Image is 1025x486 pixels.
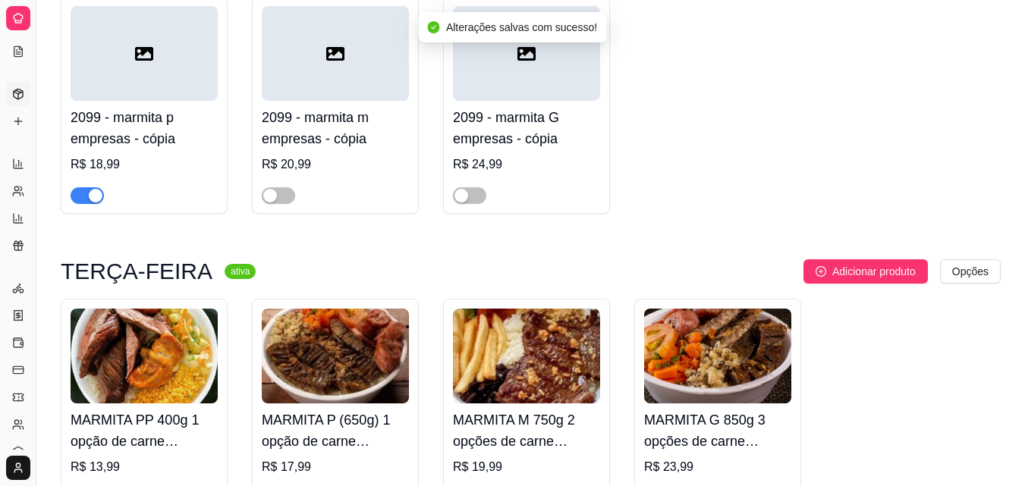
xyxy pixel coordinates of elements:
[453,155,600,174] div: R$ 24,99
[71,309,218,403] img: product-image
[832,263,916,280] span: Adicionar produto
[453,309,600,403] img: product-image
[446,21,597,33] span: Alterações salvas com sucesso!
[71,409,218,452] h4: MARMITA PP 400g 1 opção de carne (proteína)
[428,21,440,33] span: check-circle
[644,458,791,476] div: R$ 23,99
[262,107,409,149] h4: 2099 - marmita m empresas - cópia
[952,263,989,280] span: Opções
[262,409,409,452] h4: MARMITA P (650g) 1 opção de carne (proteína)
[262,309,409,403] img: product-image
[262,458,409,476] div: R$ 17,99
[453,107,600,149] h4: 2099 - marmita G empresas - cópia
[803,259,928,284] button: Adicionar produto
[61,262,212,281] h3: TERÇA-FEIRA
[453,409,600,452] h4: MARMITA M 750g 2 opções de carne (proteína)
[816,266,826,277] span: plus-circle
[940,259,1001,284] button: Opções
[644,309,791,403] img: product-image
[644,409,791,452] h4: MARMITA G 850g 3 opções de carne (proteína)
[71,107,218,149] h4: 2099 - marmita p empresas - cópia
[453,458,600,476] div: R$ 19,99
[225,264,256,279] sup: ativa
[71,458,218,476] div: R$ 13,99
[71,155,218,174] div: R$ 18,99
[262,155,409,174] div: R$ 20,99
